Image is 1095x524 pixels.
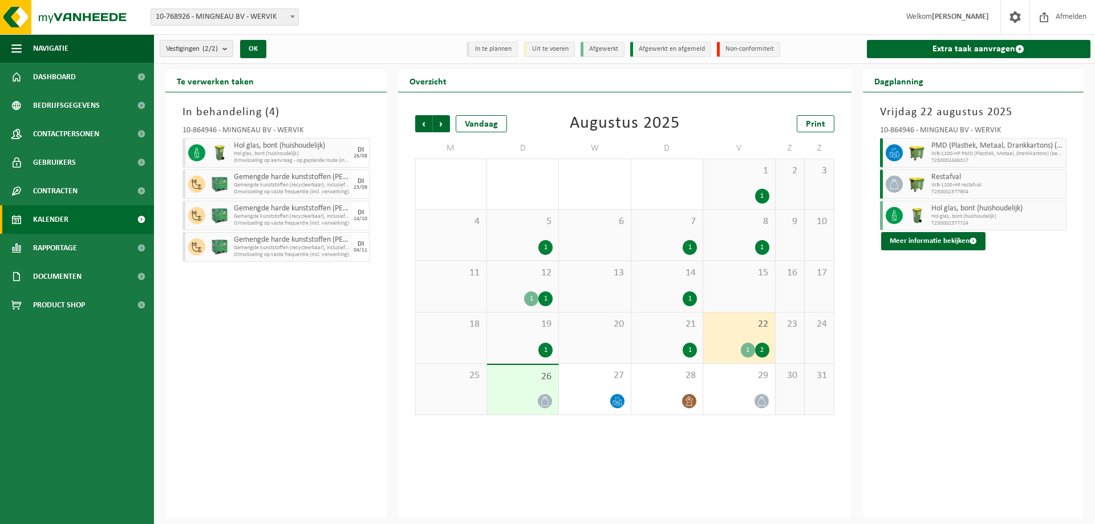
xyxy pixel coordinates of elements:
[932,13,989,21] strong: [PERSON_NAME]
[709,165,769,177] span: 1
[637,216,697,228] span: 7
[703,138,775,159] td: V
[493,216,553,228] span: 5
[683,343,697,358] div: 1
[781,318,798,331] span: 23
[810,369,828,382] span: 31
[863,70,935,92] h2: Dagplanning
[234,220,350,227] span: Omwisseling op vaste frequentie (incl. verwerking)
[931,151,1064,157] span: WB-1100-HP PMD (Plastiek, Metaal, Drankkartons) (bedrijven)
[805,138,834,159] td: Z
[810,165,828,177] span: 3
[240,40,266,58] button: OK
[931,220,1064,227] span: T250002377724
[354,216,367,222] div: 14/10
[709,216,769,228] span: 8
[781,369,798,382] span: 30
[741,343,755,358] div: 1
[415,138,487,159] td: M
[234,141,350,151] span: Hol glas, bont (huishoudelijk)
[931,182,1064,189] span: WB-1100-HP restafval
[717,42,780,57] li: Non-conformiteit
[637,267,697,279] span: 14
[166,40,218,58] span: Vestigingen
[931,204,1064,213] span: Hol glas, bont (huishoudelijk)
[709,318,769,331] span: 22
[421,216,481,228] span: 4
[211,176,228,193] img: PB-HB-1400-HPE-GN-01
[683,240,697,255] div: 1
[581,42,624,57] li: Afgewerkt
[755,343,769,358] div: 2
[433,115,450,132] span: Volgende
[421,318,481,331] span: 18
[33,120,99,148] span: Contactpersonen
[880,127,1067,138] div: 10-864946 - MINGNEAU BV - WERVIK
[358,178,364,185] div: DI
[234,182,350,189] span: Gemengde kunststoffen (recycleerbaar), inclusief PVC
[810,318,828,331] span: 24
[538,240,553,255] div: 1
[33,63,76,91] span: Dashboard
[781,216,798,228] span: 9
[33,34,68,63] span: Navigatie
[524,42,575,57] li: Uit te voeren
[33,148,76,177] span: Gebruikers
[538,343,553,358] div: 1
[358,209,364,216] div: DI
[909,207,926,224] img: WB-0140-HPE-GN-50
[810,216,828,228] span: 10
[33,262,82,291] span: Documenten
[234,235,350,245] span: Gemengde harde kunststoffen (PE, PP en PVC), recycleerbaar (industrieel)
[806,120,825,129] span: Print
[683,291,697,306] div: 1
[880,104,1067,121] h3: Vrijdag 22 augustus 2025
[810,267,828,279] span: 17
[354,153,367,159] div: 26/08
[565,267,624,279] span: 13
[151,9,299,26] span: 10-768926 - MINGNEAU BV - WERVIK
[354,185,367,190] div: 23/09
[631,138,703,159] td: D
[211,238,228,255] img: PB-HB-1400-HPE-GN-01
[421,267,481,279] span: 11
[630,42,711,57] li: Afgewerkt en afgemeld
[570,115,680,132] div: Augustus 2025
[234,204,350,213] span: Gemengde harde kunststoffen (PE, PP en PVC), recycleerbaar (industrieel)
[931,141,1064,151] span: PMD (Plastiek, Metaal, Drankkartons) (bedrijven)
[211,144,228,161] img: WB-0140-HPE-GN-50
[867,40,1091,58] a: Extra taak aanvragen
[781,165,798,177] span: 2
[559,138,631,159] td: W
[234,245,350,251] span: Gemengde kunststoffen (recycleerbaar), inclusief PVC
[234,157,350,164] span: Omwisseling op aanvraag - op geplande route (incl. verwerking)
[234,173,350,182] span: Gemengde harde kunststoffen (PE, PP en PVC), recycleerbaar (industrieel)
[415,115,432,132] span: Vorige
[467,42,518,57] li: In te plannen
[358,241,364,247] div: DI
[456,115,507,132] div: Vandaag
[493,318,553,331] span: 19
[151,9,298,25] span: 10-768926 - MINGNEAU BV - WERVIK
[493,371,553,383] span: 26
[909,144,926,161] img: WB-1100-HPE-GN-50
[931,173,1064,182] span: Restafval
[202,45,218,52] count: (2/2)
[165,70,265,92] h2: Te verwerken taken
[781,267,798,279] span: 16
[160,40,233,57] button: Vestigingen(2/2)
[358,147,364,153] div: DI
[565,369,624,382] span: 27
[931,213,1064,220] span: Hol glas, bont (huishoudelijk)
[33,177,78,205] span: Contracten
[487,138,559,159] td: D
[637,318,697,331] span: 21
[755,240,769,255] div: 1
[33,291,85,319] span: Product Shop
[565,216,624,228] span: 6
[234,213,350,220] span: Gemengde kunststoffen (recycleerbaar), inclusief PVC
[909,176,926,193] img: WB-1100-HPE-GN-50
[211,207,228,224] img: PB-HB-1400-HPE-GN-01
[524,291,538,306] div: 1
[421,369,481,382] span: 25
